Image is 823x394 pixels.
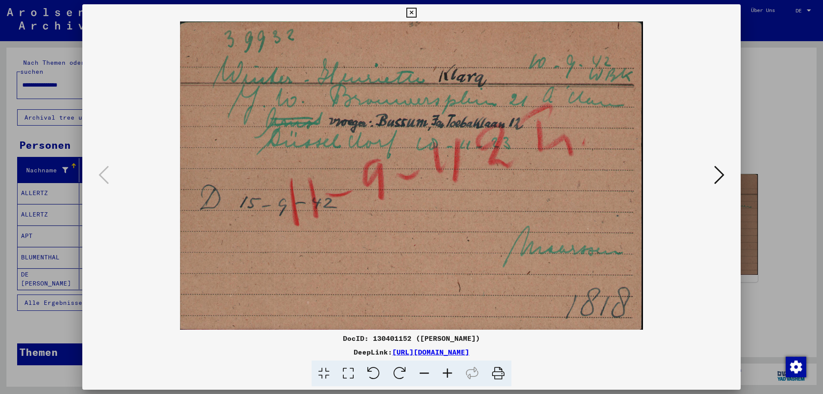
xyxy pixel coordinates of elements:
div: DocID: 130401152 ([PERSON_NAME]) [82,333,741,343]
div: Zustimmung ändern [785,356,806,377]
img: 001.jpg [111,21,712,330]
div: DeepLink: [82,347,741,357]
a: [URL][DOMAIN_NAME] [392,348,469,356]
img: Zustimmung ändern [786,357,806,377]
